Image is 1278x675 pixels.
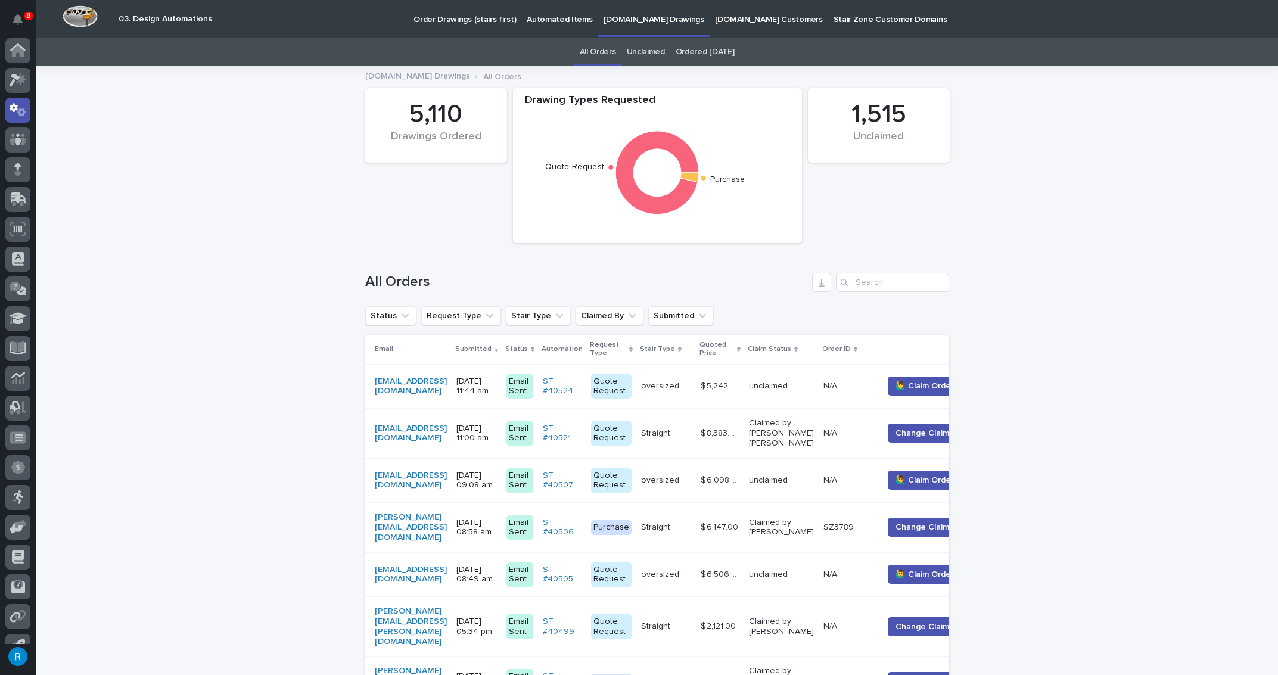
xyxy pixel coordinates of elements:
div: Email Sent [506,515,533,540]
button: Request Type [421,306,501,325]
button: 🙋‍♂️ Claim Order [888,377,962,396]
a: [EMAIL_ADDRESS][DOMAIN_NAME] [375,377,447,397]
input: Search [836,273,949,292]
div: Drawing Types Requested [513,94,802,114]
div: 5,110 [385,99,487,129]
a: ST #40507 [543,471,582,491]
button: 🙋‍♂️ Claim Order [888,471,962,490]
tr: [EMAIL_ADDRESS][DOMAIN_NAME] [DATE] 09:08 amEmail SentST #40507 Quote Requestoversizedoversized $... [365,458,985,503]
a: [EMAIL_ADDRESS][DOMAIN_NAME] [375,424,447,444]
a: All Orders [580,38,616,66]
p: Claimed by [PERSON_NAME] [749,617,814,637]
div: Email Sent [506,468,533,493]
p: oversized [641,473,682,486]
p: [DATE] 11:44 am [456,377,497,397]
p: N/A [823,379,839,391]
p: $ 8,383.00 [701,426,742,438]
p: N/A [823,619,839,632]
p: oversized [641,567,682,580]
p: $ 2,121.00 [701,619,738,632]
button: Change Claimer [888,518,965,537]
p: Request Type [590,338,626,360]
a: Unclaimed [627,38,665,66]
p: N/A [823,426,839,438]
p: Claimed by [PERSON_NAME] [749,518,814,538]
p: Straight [641,426,673,438]
a: Ordered [DATE] [676,38,735,66]
a: ST #40524 [543,377,582,397]
a: ST #40499 [543,617,582,637]
p: All Orders [483,69,521,82]
text: Quote Request [545,163,604,172]
button: Notifications [5,7,30,32]
tr: [EMAIL_ADDRESS][DOMAIN_NAME] [DATE] 11:44 amEmail SentST #40524 Quote Requestoversizedoversized $... [365,364,985,409]
div: Unclaimed [828,130,929,155]
p: Claim Status [748,343,791,356]
p: [DATE] 08:58 am [456,518,497,538]
h1: All Orders [365,273,807,291]
text: Purchase [710,176,745,184]
p: Stair Type [640,343,675,356]
p: Automation [542,343,583,356]
a: ST #40506 [543,518,582,538]
p: Straight [641,520,673,533]
img: Workspace Logo [63,5,98,27]
p: Email [375,343,393,356]
p: N/A [823,473,839,486]
a: [EMAIL_ADDRESS][DOMAIN_NAME] [375,565,447,585]
div: Quote Request [591,562,632,587]
p: unclaimed [749,381,814,391]
p: [DATE] 05:34 pm [456,617,497,637]
div: Quote Request [591,421,632,446]
p: oversized [641,379,682,391]
div: 1,515 [828,99,929,129]
p: N/A [823,567,839,580]
p: [DATE] 09:08 am [456,471,497,491]
p: Quoted Price [699,338,734,360]
p: [DATE] 11:00 am [456,424,497,444]
button: Stair Type [506,306,571,325]
div: Email Sent [506,614,533,639]
div: Quote Request [591,468,632,493]
tr: [EMAIL_ADDRESS][DOMAIN_NAME] [DATE] 08:49 amEmail SentST #40505 Quote Requestoversizedoversized $... [365,552,985,597]
button: 🙋‍♂️ Claim Order [888,565,962,584]
span: 🙋‍♂️ Claim Order [895,568,954,580]
a: [DOMAIN_NAME] Drawings [365,69,470,82]
div: Email Sent [506,562,533,587]
p: SZ3789 [823,520,856,533]
p: $ 6,098.00 [701,473,742,486]
span: Change Claimer [895,621,957,633]
div: Purchase [591,520,632,535]
p: unclaimed [749,570,814,580]
div: Notifications8 [15,14,30,33]
p: Claimed by [PERSON_NAME] [PERSON_NAME] [749,418,814,448]
p: $ 5,242.00 [701,379,742,391]
a: [EMAIL_ADDRESS][DOMAIN_NAME] [375,471,447,491]
div: Email Sent [506,421,533,446]
a: [PERSON_NAME][EMAIL_ADDRESS][PERSON_NAME][DOMAIN_NAME] [375,606,447,646]
button: Change Claimer [888,424,965,443]
a: [PERSON_NAME][EMAIL_ADDRESS][DOMAIN_NAME] [375,512,447,542]
a: ST #40521 [543,424,582,444]
p: Submitted [455,343,492,356]
div: Drawings Ordered [385,130,487,155]
div: Email Sent [506,374,533,399]
span: 🙋‍♂️ Claim Order [895,474,954,486]
tr: [EMAIL_ADDRESS][DOMAIN_NAME] [DATE] 11:00 amEmail SentST #40521 Quote RequestStraightStraight $ 8... [365,409,985,458]
p: Status [505,343,528,356]
p: Straight [641,619,673,632]
p: [DATE] 08:49 am [456,565,497,585]
p: $ 6,147.00 [701,520,741,533]
a: ST #40505 [543,565,582,585]
p: unclaimed [749,475,814,486]
button: Claimed By [576,306,643,325]
button: Submitted [648,306,714,325]
h2: 03. Design Automations [119,14,212,24]
span: Change Claimer [895,521,957,533]
tr: [PERSON_NAME][EMAIL_ADDRESS][PERSON_NAME][DOMAIN_NAME] [DATE] 05:34 pmEmail SentST #40499 Quote R... [365,597,985,657]
span: 🙋‍♂️ Claim Order [895,380,954,392]
button: users-avatar [5,644,30,669]
button: Status [365,306,416,325]
p: 8 [26,11,30,20]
